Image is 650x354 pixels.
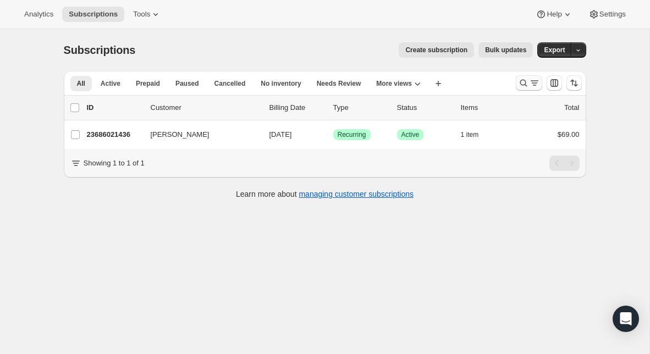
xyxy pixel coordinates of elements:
[401,130,420,139] span: Active
[269,102,324,113] p: Billing Date
[599,10,626,19] span: Settings
[558,130,580,139] span: $69.00
[126,7,168,22] button: Tools
[64,44,136,56] span: Subscriptions
[549,156,580,171] nav: Pagination
[214,79,246,88] span: Cancelled
[537,42,571,58] button: Export
[87,102,580,113] div: IDCustomerBilling DateTypeStatusItemsTotal
[144,126,254,143] button: [PERSON_NAME]
[133,10,150,19] span: Tools
[547,75,562,91] button: Customize table column order and visibility
[87,127,580,142] div: 23686021436[PERSON_NAME][DATE]SuccessRecurringSuccessActive1 item$69.00
[547,10,561,19] span: Help
[62,7,124,22] button: Subscriptions
[429,76,447,91] button: Create new view
[87,102,142,113] p: ID
[77,79,85,88] span: All
[485,46,526,54] span: Bulk updates
[461,127,491,142] button: 1 item
[101,79,120,88] span: Active
[461,130,479,139] span: 1 item
[317,79,361,88] span: Needs Review
[236,189,414,200] p: Learn more about
[613,306,639,332] div: Open Intercom Messenger
[151,102,261,113] p: Customer
[175,79,199,88] span: Paused
[405,46,467,54] span: Create subscription
[151,129,210,140] span: [PERSON_NAME]
[399,42,474,58] button: Create subscription
[397,102,452,113] p: Status
[529,7,579,22] button: Help
[24,10,53,19] span: Analytics
[478,42,533,58] button: Bulk updates
[516,75,542,91] button: Search and filter results
[333,102,388,113] div: Type
[582,7,632,22] button: Settings
[370,76,427,91] button: More views
[18,7,60,22] button: Analytics
[299,190,414,198] a: managing customer subscriptions
[136,79,160,88] span: Prepaid
[566,75,582,91] button: Sort the results
[87,129,142,140] p: 23686021436
[84,158,145,169] p: Showing 1 to 1 of 1
[261,79,301,88] span: No inventory
[461,102,516,113] div: Items
[564,102,579,113] p: Total
[376,79,412,88] span: More views
[69,10,118,19] span: Subscriptions
[338,130,366,139] span: Recurring
[544,46,565,54] span: Export
[269,130,292,139] span: [DATE]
